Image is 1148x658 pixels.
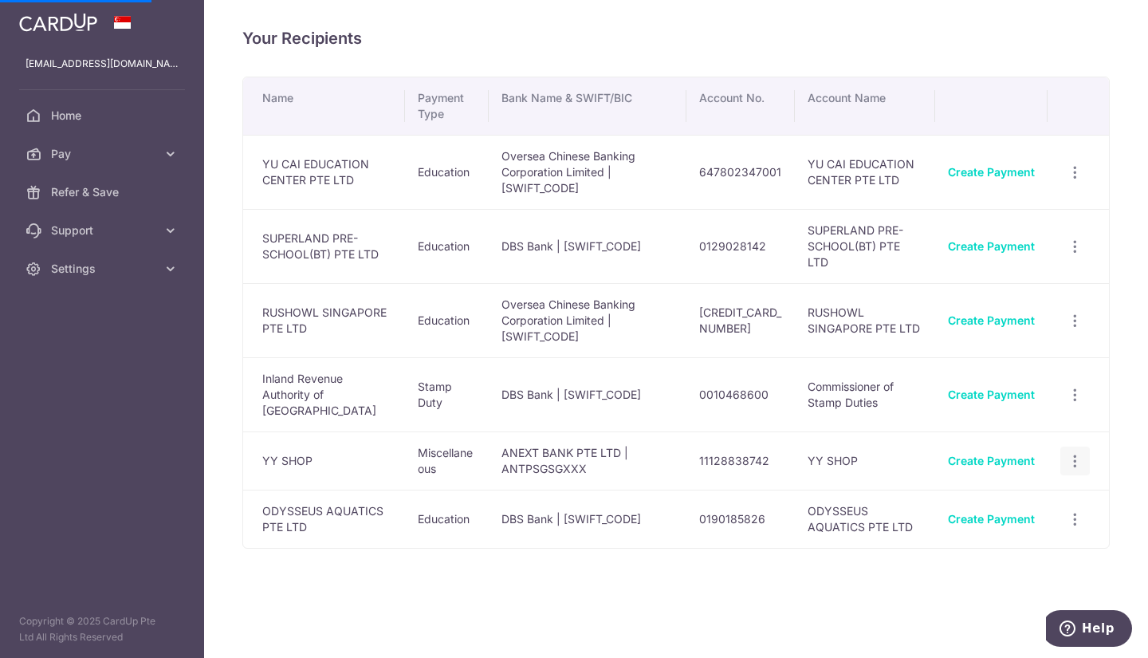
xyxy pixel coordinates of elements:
td: RUSHOWL SINGAPORE PTE LTD [795,283,936,357]
th: Account Name [795,77,936,135]
span: Settings [51,261,156,277]
td: DBS Bank | [SWIFT_CODE] [489,209,686,283]
td: [CREDIT_CARD_NUMBER] [686,283,794,357]
td: Oversea Chinese Banking Corporation Limited | [SWIFT_CODE] [489,283,686,357]
iframe: Opens a widget where you can find more information [1046,610,1132,650]
th: Account No. [686,77,794,135]
td: 0010468600 [686,357,794,431]
td: Education [405,283,489,357]
a: Create Payment [948,313,1035,327]
td: Education [405,209,489,283]
span: Refer & Save [51,184,156,200]
p: [EMAIL_ADDRESS][DOMAIN_NAME] [26,56,179,72]
td: RUSHOWL SINGAPORE PTE LTD [243,283,405,357]
td: YU CAI EDUCATION CENTER PTE LTD [243,135,405,209]
td: Oversea Chinese Banking Corporation Limited | [SWIFT_CODE] [489,135,686,209]
span: Support [51,223,156,238]
td: ODYSSEUS AQUATICS PTE LTD [795,490,936,548]
td: 11128838742 [686,431,794,490]
td: SUPERLAND PRE-SCHOOL(BT) PTE LTD [795,209,936,283]
td: ANEXT BANK PTE LTD | ANTPSGSGXXX [489,431,686,490]
td: YY SHOP [795,431,936,490]
h4: Your Recipients [242,26,1110,51]
a: Create Payment [948,454,1035,467]
td: 647802347001 [686,135,794,209]
a: Create Payment [948,388,1035,401]
td: YY SHOP [243,431,405,490]
span: Home [51,108,156,124]
td: DBS Bank | [SWIFT_CODE] [489,357,686,431]
img: CardUp [19,13,97,32]
td: SUPERLAND PRE-SCHOOL(BT) PTE LTD [243,209,405,283]
td: Commissioner of Stamp Duties [795,357,936,431]
td: Education [405,490,489,548]
td: Miscellaneous [405,431,489,490]
td: ODYSSEUS AQUATICS PTE LTD [243,490,405,548]
td: YU CAI EDUCATION CENTER PTE LTD [795,135,936,209]
td: Inland Revenue Authority of [GEOGRAPHIC_DATA] [243,357,405,431]
th: Bank Name & SWIFT/BIC [489,77,686,135]
th: Payment Type [405,77,489,135]
td: Education [405,135,489,209]
a: Create Payment [948,512,1035,526]
td: 0190185826 [686,490,794,548]
td: Stamp Duty [405,357,489,431]
th: Name [243,77,405,135]
a: Create Payment [948,165,1035,179]
a: Create Payment [948,239,1035,253]
span: Pay [51,146,156,162]
td: 0129028142 [686,209,794,283]
td: DBS Bank | [SWIFT_CODE] [489,490,686,548]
